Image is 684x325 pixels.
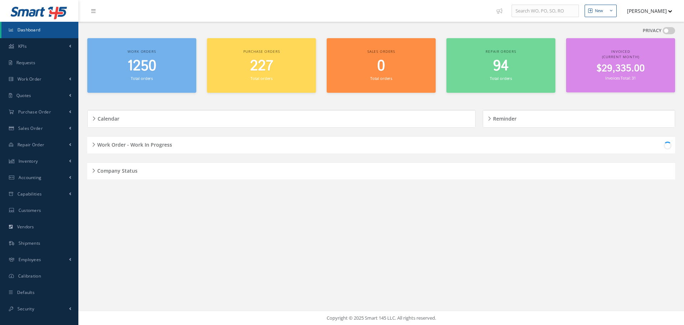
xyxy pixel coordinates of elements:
span: Invoiced [611,49,630,54]
span: Vendors [17,224,34,230]
span: Inventory [19,158,38,164]
small: Total orders [370,76,392,81]
span: 1250 [127,56,156,76]
span: Security [17,306,34,312]
span: Employees [19,257,41,263]
span: Defaults [17,289,35,295]
a: Invoiced (Current Month) $29,335.00 Invoices Total: 31 [566,38,675,92]
h5: Company Status [95,166,138,174]
small: Total orders [250,76,273,81]
span: 0 [377,56,385,76]
span: Requests [16,60,35,66]
span: Shipments [19,240,41,246]
span: Sales Order [18,125,43,131]
button: New [585,5,617,17]
small: Invoices Total: 31 [605,75,636,81]
small: Total orders [131,76,153,81]
span: Repair Order [17,142,45,148]
span: Capabilities [17,191,42,197]
h5: Calendar [95,113,119,122]
span: Quotes [16,92,31,98]
a: Repair orders 94 Total orders [446,38,555,93]
h5: Reminder [491,113,517,122]
span: Calibration [18,273,41,279]
small: Total orders [490,76,512,81]
span: KPIs [18,43,27,49]
span: Repair orders [486,49,516,54]
a: Work orders 1250 Total orders [87,38,196,93]
span: 227 [250,56,273,76]
span: (Current Month) [602,54,639,59]
span: Purchase orders [243,49,280,54]
a: Purchase orders 227 Total orders [207,38,316,93]
span: Work Order [17,76,42,82]
span: 94 [493,56,509,76]
h5: Work Order - Work In Progress [95,139,172,148]
div: Copyright © 2025 Smart 145 LLC. All rights reserved. [85,315,677,322]
span: Work orders [128,49,156,54]
a: Sales orders 0 Total orders [327,38,436,93]
span: Purchase Order [18,109,51,115]
div: New [595,8,603,14]
a: Dashboard [1,22,78,38]
label: PRIVACY [643,27,662,34]
span: $29,335.00 [596,62,645,76]
span: Customers [19,207,41,213]
button: [PERSON_NAME] [620,4,672,18]
span: Sales orders [367,49,395,54]
input: Search WO, PO, SO, RO [512,5,579,17]
span: Accounting [19,174,42,181]
span: Dashboard [17,27,41,33]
